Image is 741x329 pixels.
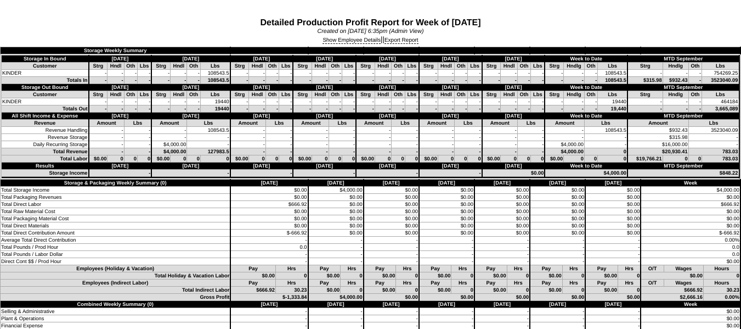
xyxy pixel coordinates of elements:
[279,63,293,70] td: Lbs
[200,63,230,70] td: Lbs
[627,98,663,105] td: -
[108,70,124,77] td: -
[545,127,584,134] td: -
[627,77,663,84] td: $315.98
[171,105,187,113] td: -
[2,113,89,120] td: All Shift Income & Expense
[688,98,702,105] td: -
[688,77,702,84] td: -
[517,63,530,70] td: Oth
[124,134,151,141] td: -
[375,70,391,77] td: -
[482,127,518,134] td: -
[342,70,356,77] td: -
[531,105,545,113] td: -
[230,113,293,120] td: [DATE]
[124,91,137,98] td: Oth
[89,98,108,105] td: -
[342,63,356,70] td: Lbs
[89,120,125,127] td: Amount
[200,91,230,98] td: Lbs
[627,113,739,120] td: MTD September
[356,98,375,105] td: -
[2,98,89,105] td: KINDER
[482,91,501,98] td: Strg
[151,84,230,91] td: [DATE]
[455,120,482,127] td: Lbs
[564,91,585,98] td: Hndlg
[688,127,739,134] td: 3523040.09
[663,91,688,98] td: Hndlg
[124,105,137,113] td: -
[375,63,391,70] td: Hndl
[230,105,249,113] td: -
[171,91,187,98] td: Hndl
[356,105,375,113] td: -
[627,84,739,91] td: MTD September
[265,98,279,105] td: -
[2,84,89,91] td: Storage Out Bound
[2,70,89,77] td: KINDER
[171,70,187,77] td: -
[329,91,342,98] td: Oth
[438,98,454,105] td: -
[2,134,89,141] td: Revenue Storage
[187,120,230,127] td: Lbs
[293,120,329,127] td: Amount
[545,91,563,98] td: Strg
[419,91,438,98] td: Strg
[138,70,152,77] td: -
[124,70,137,77] td: -
[293,70,312,77] td: -
[187,70,200,77] td: -
[249,77,265,84] td: -
[108,98,124,105] td: -
[455,105,468,113] td: -
[545,120,584,127] td: Amount
[482,120,518,127] td: Amount
[2,105,89,113] td: Totals Out
[249,91,265,98] td: Hndl
[293,98,312,105] td: -
[663,105,688,113] td: -
[405,70,419,77] td: -
[151,134,187,141] td: -
[438,70,454,77] td: -
[627,120,688,127] td: Amount
[329,98,342,105] td: -
[545,55,627,63] td: Week to Date
[564,98,585,105] td: -
[702,77,739,84] td: 3523040.09
[438,105,454,113] td: -
[249,105,265,113] td: -
[312,77,329,84] td: -
[138,105,152,113] td: -
[187,105,200,113] td: -
[375,98,391,105] td: -
[564,63,585,70] td: Hndlg
[501,63,517,70] td: Hndl
[200,77,230,84] td: 108543.5
[2,127,89,134] td: Revenue Handling
[89,105,108,113] td: -
[392,120,419,127] td: Lbs
[584,63,597,70] td: Oth
[438,91,454,98] td: Hndl
[230,91,249,98] td: Strg
[468,91,482,98] td: Lbs
[419,70,438,77] td: -
[419,120,455,127] td: Amount
[171,98,187,105] td: -
[405,98,419,105] td: -
[564,77,585,84] td: -
[663,77,688,84] td: $932.43
[419,55,482,63] td: [DATE]
[702,70,739,77] td: 754269.25
[598,98,627,105] td: 19440
[438,63,454,70] td: Hndl
[151,70,170,77] td: -
[124,77,137,84] td: -
[265,91,279,98] td: Oth
[124,98,137,105] td: -
[312,63,329,70] td: Hndl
